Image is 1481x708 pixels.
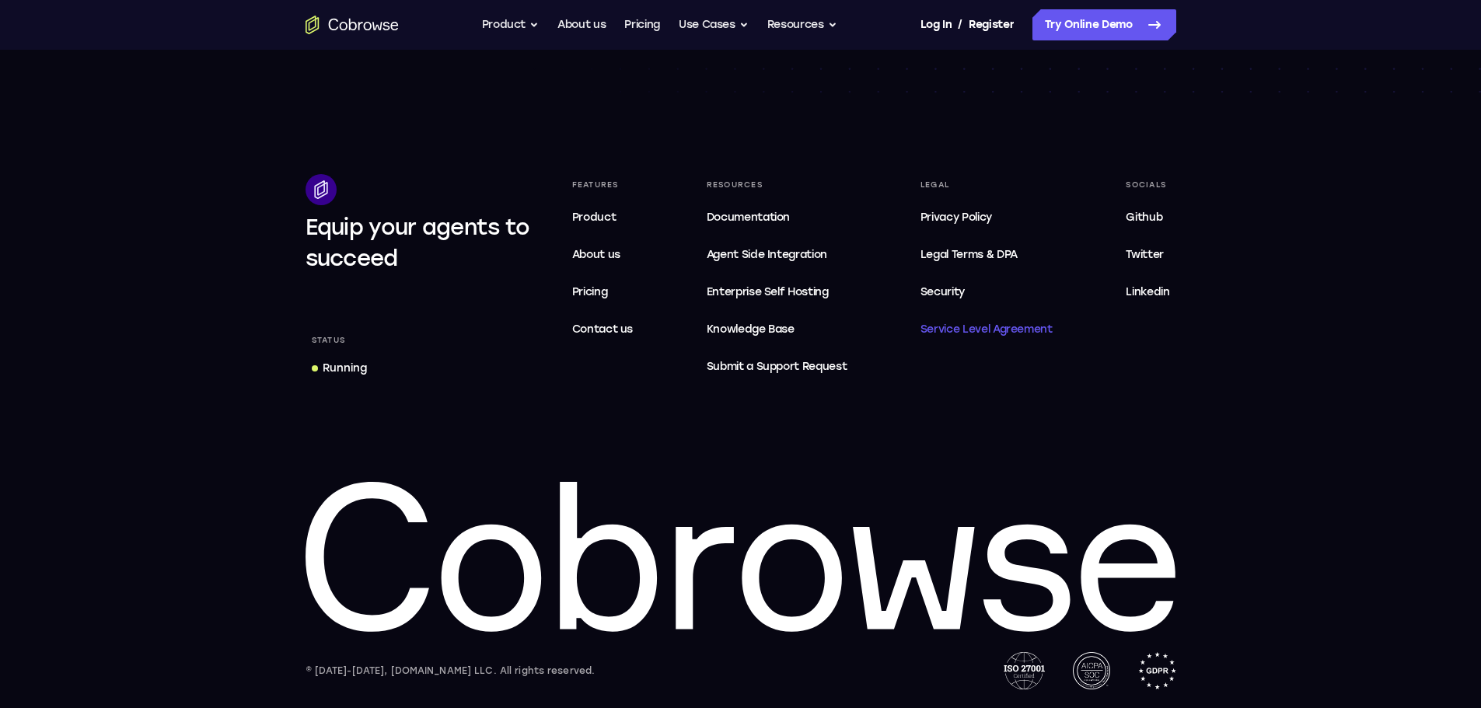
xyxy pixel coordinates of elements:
[1126,248,1164,261] span: Twitter
[306,663,596,678] div: © [DATE]-[DATE], [DOMAIN_NAME] LLC. All rights reserved.
[920,211,992,224] span: Privacy Policy
[1119,239,1175,270] a: Twitter
[1004,652,1044,689] img: ISO
[700,314,854,345] a: Knowledge Base
[566,239,640,270] a: About us
[700,202,854,233] a: Documentation
[707,246,847,264] span: Agent Side Integration
[914,174,1059,196] div: Legal
[914,202,1059,233] a: Privacy Policy
[1119,202,1175,233] a: Github
[767,9,837,40] button: Resources
[679,9,749,40] button: Use Cases
[572,285,608,298] span: Pricing
[306,330,352,351] div: Status
[958,16,962,34] span: /
[914,239,1059,270] a: Legal Terms & DPA
[707,357,847,376] span: Submit a Support Request
[920,285,965,298] span: Security
[1126,285,1169,298] span: Linkedin
[920,9,952,40] a: Log In
[707,211,790,224] span: Documentation
[482,9,540,40] button: Product
[1073,652,1110,689] img: AICPA SOC
[306,214,530,271] span: Equip your agents to succeed
[700,351,854,382] a: Submit a Support Request
[566,202,640,233] a: Product
[557,9,606,40] a: About us
[700,239,854,270] a: Agent Side Integration
[572,211,617,224] span: Product
[1138,652,1176,689] img: GDPR
[1119,174,1175,196] div: Socials
[707,283,847,302] span: Enterprise Self Hosting
[920,320,1053,339] span: Service Level Agreement
[914,277,1059,308] a: Security
[700,277,854,308] a: Enterprise Self Hosting
[566,174,640,196] div: Features
[572,248,620,261] span: About us
[306,354,373,382] a: Running
[920,248,1018,261] span: Legal Terms & DPA
[566,277,640,308] a: Pricing
[624,9,660,40] a: Pricing
[914,314,1059,345] a: Service Level Agreement
[969,9,1014,40] a: Register
[306,16,399,34] a: Go to the home page
[1126,211,1162,224] span: Github
[572,323,634,336] span: Contact us
[323,361,367,376] div: Running
[1119,277,1175,308] a: Linkedin
[1032,9,1176,40] a: Try Online Demo
[566,314,640,345] a: Contact us
[707,323,795,336] span: Knowledge Base
[700,174,854,196] div: Resources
